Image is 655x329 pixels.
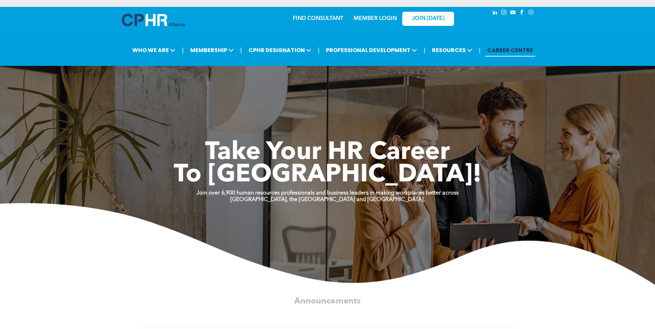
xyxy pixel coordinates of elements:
a: Social network [527,9,535,18]
a: linkedin [491,9,499,18]
a: CAREER CENTRE [485,44,535,57]
span: WHO WE ARE [130,44,177,57]
span: JOIN [DATE] [412,16,444,22]
img: A blue and white logo for cp alberta [122,14,185,26]
span: RESOURCES [430,44,474,57]
strong: Join over 6,900 human resources professionals and business leaders in making workplaces better ac... [196,190,459,196]
a: facebook [518,9,526,18]
li: | [182,43,184,57]
a: MEMBER LOGIN [354,16,397,21]
a: FIND CONSULTANT [293,16,343,21]
span: To [GEOGRAPHIC_DATA]! [174,163,482,188]
span: Take Your HR Career [205,140,450,165]
span: MEMBERSHIP [188,44,236,57]
li: | [318,43,320,57]
li: | [424,43,425,57]
span: PROFESSIONAL DEVELOPMENT [324,44,419,57]
li: | [240,43,242,57]
span: CPHR DESIGNATION [247,44,314,57]
a: JOIN [DATE] [402,12,454,26]
a: instagram [500,9,508,18]
span: Announcements [294,297,360,306]
strong: [GEOGRAPHIC_DATA], the [GEOGRAPHIC_DATA] and [GEOGRAPHIC_DATA]. [230,197,425,202]
a: youtube [509,9,517,18]
li: | [479,43,481,57]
